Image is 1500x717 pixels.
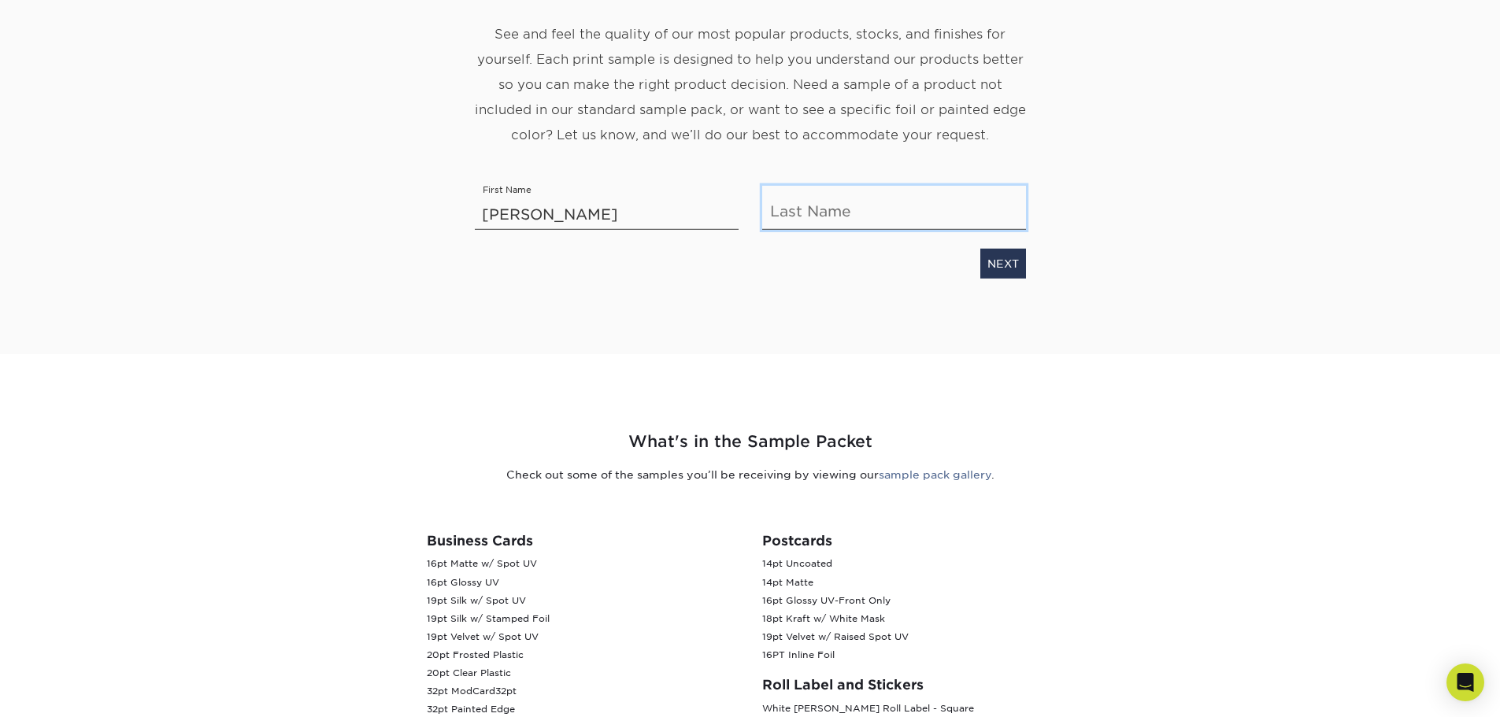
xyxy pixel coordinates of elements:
[879,468,991,481] a: sample pack gallery
[427,533,739,549] h3: Business Cards
[290,467,1211,482] p: Check out some of the samples you’ll be receiving by viewing our .
[290,430,1211,454] h2: What's in the Sample Packet
[762,677,1074,693] h3: Roll Label and Stickers
[762,533,1074,549] h3: Postcards
[762,555,1074,664] p: 14pt Uncoated 14pt Matte 16pt Glossy UV-Front Only 18pt Kraft w/ White Mask 19pt Velvet w/ Raised...
[475,27,1026,142] span: See and feel the quality of our most popular products, stocks, and finishes for yourself. Each pr...
[1446,663,1484,701] div: Open Intercom Messenger
[980,249,1026,279] a: NEXT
